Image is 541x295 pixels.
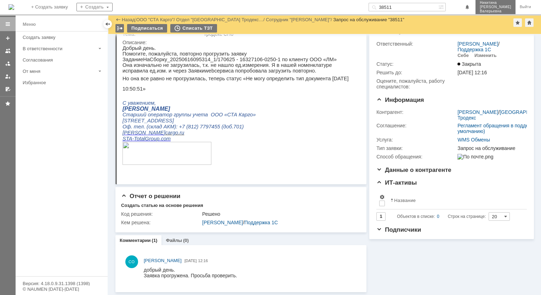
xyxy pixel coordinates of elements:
[376,61,456,67] div: Статус:
[2,33,13,44] a: Создать заявку
[480,1,511,5] span: Никитина
[457,154,493,160] img: По почте.png
[10,91,11,96] span: -
[394,198,416,203] div: Название
[37,91,38,96] span: .
[82,23,92,28] span: web
[166,238,182,243] a: Файлы
[474,53,497,58] div: Изменить
[121,211,201,217] div: Код решения:
[23,287,101,291] div: © NAUMEN [DATE]-[DATE]
[23,20,36,29] div: Меню
[376,109,456,115] div: Контрагент:
[457,53,469,58] div: Себе
[525,18,534,27] div: Сделать домашней страницей
[38,91,48,96] span: com
[202,220,357,225] div: /
[136,17,174,22] a: ООО "СТА Карго"
[457,70,487,75] span: [DATE] 12:16
[76,3,113,11] div: Создать
[120,238,151,243] a: Комментарии
[376,154,456,160] div: Способ обращения:
[379,194,385,200] span: Настройки
[78,79,121,84] span: 7797455 (доб.701)
[457,41,524,52] div: /
[457,137,490,143] a: WMS Обмены
[20,32,106,43] a: Создать заявку
[121,203,203,208] div: Создать статью на основе решения
[152,238,158,243] div: (1)
[144,258,182,263] span: [PERSON_NAME]
[376,41,456,47] div: Ответственный:
[480,5,511,9] span: [PERSON_NAME]
[437,212,439,221] div: 0
[2,83,13,95] a: Мои согласования
[176,17,266,22] div: /
[135,17,136,22] div: |
[333,17,404,22] div: Запрос на обслуживание "38511"
[376,167,451,173] span: Данные о контрагенте
[121,220,201,225] div: Кем решена:
[397,212,486,221] i: Строк на странице:
[2,58,13,69] a: Заявки в моей ответственности
[376,145,456,151] div: Тип заявки:
[43,85,56,90] span: cargo
[376,123,456,128] div: Соглашение:
[438,3,445,10] span: Расширенный поиск
[202,220,243,225] a: [PERSON_NAME]
[136,17,176,22] div: /
[115,24,124,33] div: Работа с массовостью
[397,214,435,219] span: Объектов в списке:
[457,109,498,115] a: [PERSON_NAME]
[376,179,417,186] span: ИТ-активы
[202,211,357,217] div: Решено
[184,259,197,263] span: [DATE]
[266,17,333,22] div: /
[480,9,511,13] span: Валерьевна
[11,91,37,96] span: TotalGroup
[376,78,456,89] div: Oцените, пожалуйста, работу специалистов:
[121,193,180,199] span: Отчет о решении
[183,238,189,243] div: (0)
[8,4,14,10] a: Перейти на домашнюю страницу
[376,137,456,143] div: Услуга:
[457,47,491,52] a: Поддержка 1С
[57,85,62,90] span: ru
[23,281,101,286] div: Версия: 4.18.0.9.31.1398 (1398)
[144,257,182,264] a: [PERSON_NAME]
[376,70,456,75] div: Решить до:
[56,85,57,90] span: .
[388,191,521,209] th: Название
[2,71,13,82] a: Мои заявки
[244,220,278,225] a: Поддержка 1С
[513,18,522,27] div: Добавить в избранное
[376,97,424,103] span: Информация
[266,17,331,22] a: Сотрудник "[PERSON_NAME]"
[103,20,112,28] div: Скрыть меню
[23,80,96,85] div: Избранное
[198,259,208,263] span: 12:16
[8,4,14,10] img: logo
[457,41,498,47] a: [PERSON_NAME]
[123,40,358,45] div: Описание:
[23,46,96,51] div: В ответственности
[20,54,106,65] a: Согласования
[23,57,103,63] div: Согласования
[122,17,135,22] a: Назад
[2,45,13,57] a: Заявки на командах
[23,69,96,74] div: От меня
[457,61,481,67] span: Закрыта
[176,17,263,22] a: Отдел "[GEOGRAPHIC_DATA] Тродекс…
[23,35,103,40] div: Создать заявку
[376,226,421,233] span: Подписчики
